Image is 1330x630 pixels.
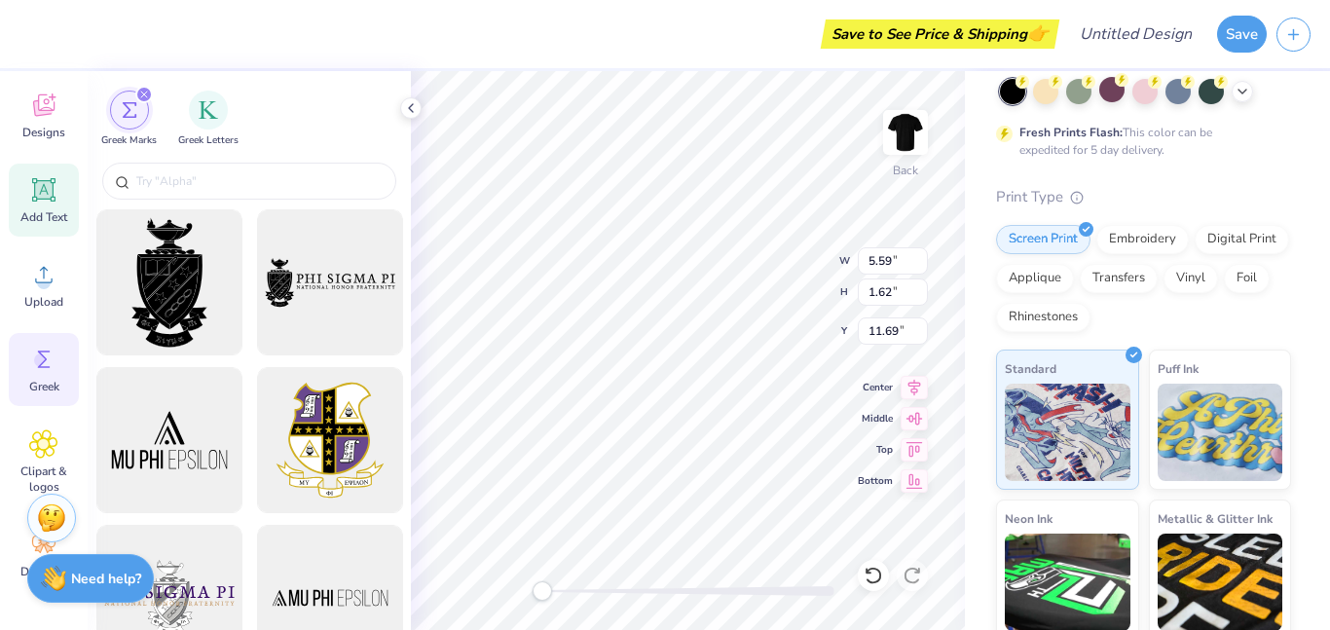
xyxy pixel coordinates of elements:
[101,133,157,148] span: Greek Marks
[858,380,893,395] span: Center
[886,113,925,152] img: Back
[1019,124,1259,159] div: This color can be expedited for 5 day delivery.
[996,303,1090,332] div: Rhinestones
[20,564,67,579] span: Decorate
[1217,16,1267,53] button: Save
[178,91,239,148] button: filter button
[199,100,218,120] img: Greek Letters Image
[1224,264,1270,293] div: Foil
[1005,384,1130,481] img: Standard
[826,19,1054,49] div: Save to See Price & Shipping
[1158,508,1273,529] span: Metallic & Glitter Ink
[134,171,384,191] input: Try "Alpha"
[29,379,59,394] span: Greek
[858,473,893,489] span: Bottom
[1164,264,1218,293] div: Vinyl
[1195,225,1289,254] div: Digital Print
[71,570,141,588] strong: Need help?
[122,102,137,118] img: Greek Marks Image
[178,91,239,148] div: filter for Greek Letters
[101,91,157,148] button: filter button
[24,294,63,310] span: Upload
[1158,384,1283,481] img: Puff Ink
[1158,358,1199,379] span: Puff Ink
[101,91,157,148] div: filter for Greek Marks
[1027,21,1049,45] span: 👉
[533,581,552,601] div: Accessibility label
[1005,508,1053,529] span: Neon Ink
[1005,358,1056,379] span: Standard
[1019,125,1123,140] strong: Fresh Prints Flash:
[858,411,893,426] span: Middle
[1096,225,1189,254] div: Embroidery
[1080,264,1158,293] div: Transfers
[1064,15,1207,54] input: Untitled Design
[20,209,67,225] span: Add Text
[893,162,918,179] div: Back
[22,125,65,140] span: Designs
[12,463,76,495] span: Clipart & logos
[996,225,1090,254] div: Screen Print
[996,186,1291,208] div: Print Type
[858,442,893,458] span: Top
[178,133,239,148] span: Greek Letters
[996,264,1074,293] div: Applique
